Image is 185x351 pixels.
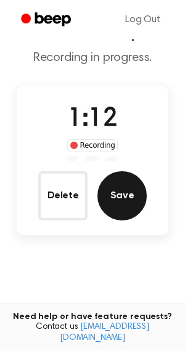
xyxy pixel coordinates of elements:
[12,8,82,32] a: Beep
[67,139,118,151] div: Recording
[38,171,88,220] button: Delete Audio Record
[97,171,147,220] button: Save Audio Record
[7,322,178,344] span: Contact us
[60,323,149,342] a: [EMAIL_ADDRESS][DOMAIN_NAME]
[113,5,173,34] a: Log Out
[10,50,175,66] p: Recording in progress.
[68,107,117,132] span: 1:12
